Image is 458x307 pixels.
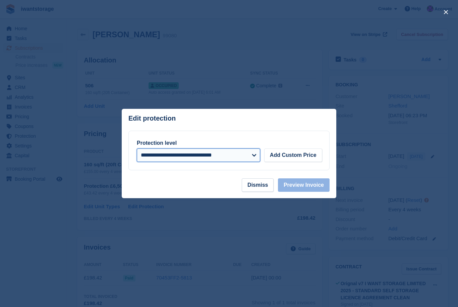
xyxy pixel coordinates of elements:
button: Preview Invoice [278,178,330,192]
button: close [441,7,451,17]
label: Protection level [137,140,177,146]
button: Dismiss [242,178,274,192]
p: Edit protection [128,115,176,122]
button: Add Custom Price [264,148,322,162]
